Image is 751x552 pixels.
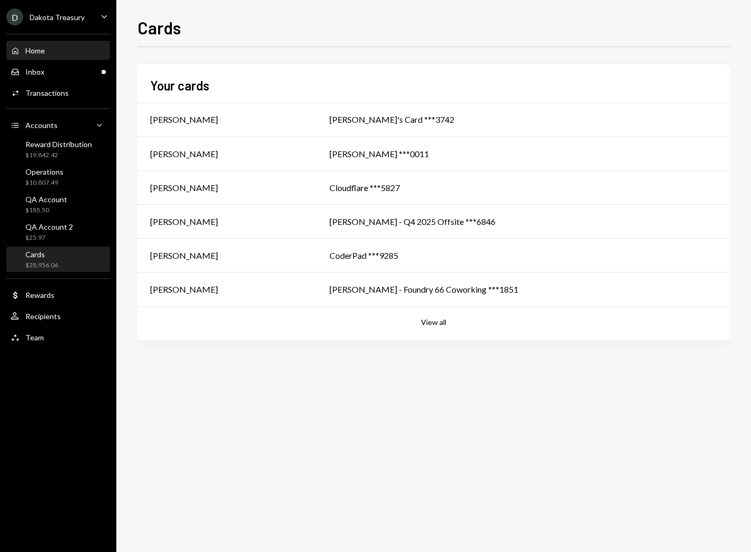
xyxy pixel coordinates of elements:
a: Home [6,41,110,60]
a: Recipients [6,306,110,325]
div: Reward Distribution [25,140,92,149]
a: Cards$28,956.06 [6,247,110,272]
div: [PERSON_NAME] [150,249,218,262]
a: Operations$10,807.49 [6,164,110,189]
div: Cards [25,250,58,259]
div: Recipients [25,312,61,321]
div: [PERSON_NAME] - Foundry 66 Coworking ***1851 [329,283,717,296]
div: [PERSON_NAME] [150,113,218,126]
div: D [6,8,23,25]
div: $19,842.42 [25,151,92,160]
button: View all [421,318,446,328]
div: [PERSON_NAME] [150,148,218,160]
div: [PERSON_NAME] [150,283,218,296]
div: $25.97 [25,233,73,242]
div: [PERSON_NAME]'s Card ***3742 [329,113,717,126]
a: Reward Distribution$19,842.42 [6,137,110,162]
div: $10,807.49 [25,178,63,187]
div: Operations [25,167,63,176]
div: CoderPad ***9285 [329,249,717,262]
div: QA Account 2 [25,222,73,231]
a: Rewards [6,285,110,304]
div: Cloudflare ***5827 [329,182,717,194]
div: $185.50 [25,206,67,215]
div: Rewards [25,291,54,300]
a: Transactions [6,83,110,102]
div: [PERSON_NAME] [150,182,218,194]
a: Inbox [6,62,110,81]
div: Home [25,46,45,55]
div: Team [25,333,44,342]
div: [PERSON_NAME] ***0011 [329,148,717,160]
a: QA Account 2$25.97 [6,219,110,245]
div: Dakota Treasury [30,13,85,22]
h1: Cards [138,17,181,38]
div: [PERSON_NAME] [150,215,218,228]
a: Accounts [6,115,110,134]
h2: Your cards [150,77,209,94]
div: [PERSON_NAME] - Q4 2025 Offsite ***6846 [329,215,717,228]
div: QA Account [25,195,67,204]
div: Transactions [25,88,69,97]
div: Accounts [25,121,58,130]
div: Inbox [25,67,44,76]
a: QA Account$185.50 [6,192,110,217]
div: $28,956.06 [25,261,58,270]
a: Team [6,328,110,347]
